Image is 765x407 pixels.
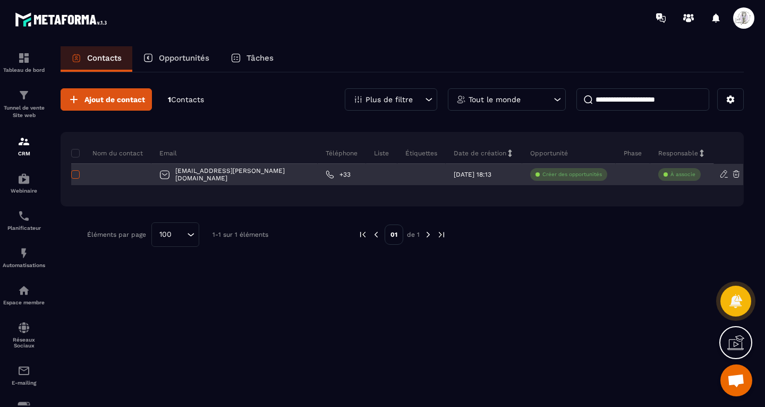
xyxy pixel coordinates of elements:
a: automationsautomationsAutomatisations [3,239,45,276]
a: schedulerschedulerPlanificateur [3,202,45,239]
a: automationsautomationsWebinaire [3,164,45,202]
img: automations [18,172,30,185]
p: Réseaux Sociaux [3,337,45,348]
img: next [437,230,446,239]
img: formation [18,135,30,148]
span: 100 [156,229,175,240]
p: Étiquettes [405,149,437,157]
span: Ajout de contact [84,94,145,105]
p: Nom du contact [71,149,143,157]
p: Planificateur [3,225,45,231]
p: Email [159,149,177,157]
p: Date de création [454,149,506,157]
p: Phase [624,149,642,157]
p: de 1 [407,230,420,239]
p: Opportunités [159,53,209,63]
a: +33 [326,170,351,179]
p: Automatisations [3,262,45,268]
a: Contacts [61,46,132,72]
div: Ouvrir le chat [720,364,752,396]
p: Plus de filtre [365,96,413,103]
img: logo [15,10,110,29]
p: Espace membre [3,300,45,305]
a: automationsautomationsEspace membre [3,276,45,313]
img: social-network [18,321,30,334]
a: formationformationCRM [3,127,45,164]
div: Search for option [151,222,199,247]
p: Éléments par page [87,231,146,238]
img: automations [18,284,30,297]
p: Téléphone [326,149,358,157]
p: 1-1 sur 1 éléments [212,231,268,238]
a: emailemailE-mailing [3,356,45,394]
img: next [423,230,433,239]
p: CRM [3,151,45,156]
p: [DATE] 18:13 [454,171,491,178]
p: Liste [374,149,389,157]
img: automations [18,247,30,260]
p: 01 [385,225,403,245]
a: Tâches [220,46,284,72]
p: Tunnel de vente Site web [3,104,45,119]
p: Tableau de bord [3,67,45,73]
p: À associe [670,171,695,178]
a: formationformationTableau de bord [3,44,45,81]
button: Ajout de contact [61,88,152,111]
a: formationformationTunnel de vente Site web [3,81,45,127]
img: scheduler [18,210,30,222]
p: Créer des opportunités [542,171,602,178]
img: formation [18,89,30,102]
p: Webinaire [3,188,45,194]
img: prev [371,230,381,239]
span: Contacts [171,95,204,104]
input: Search for option [175,229,184,240]
p: Tout le monde [469,96,521,103]
p: Responsable [658,149,698,157]
p: E-mailing [3,380,45,386]
p: Opportunité [530,149,568,157]
p: Tâches [246,53,274,63]
a: Opportunités [132,46,220,72]
p: Contacts [87,53,122,63]
a: social-networksocial-networkRéseaux Sociaux [3,313,45,356]
img: formation [18,52,30,64]
img: prev [358,230,368,239]
img: email [18,364,30,377]
p: 1 [168,95,204,105]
